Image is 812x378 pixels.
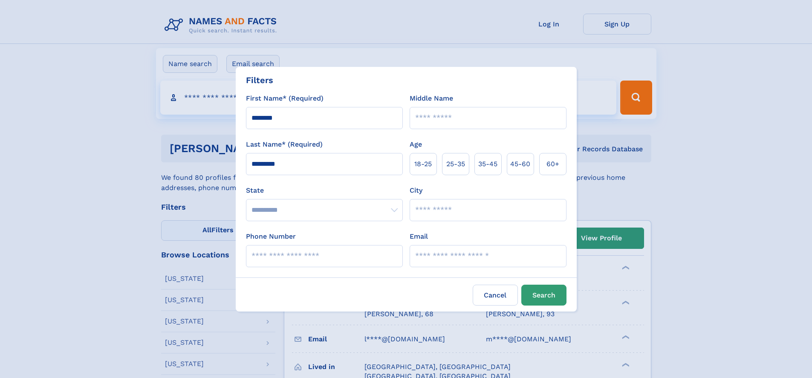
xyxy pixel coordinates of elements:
[410,231,428,242] label: Email
[246,93,324,104] label: First Name* (Required)
[246,139,323,150] label: Last Name* (Required)
[246,74,273,87] div: Filters
[510,159,530,169] span: 45‑60
[414,159,432,169] span: 18‑25
[410,139,422,150] label: Age
[410,93,453,104] label: Middle Name
[521,285,566,306] button: Search
[410,185,422,196] label: City
[246,185,403,196] label: State
[246,231,296,242] label: Phone Number
[473,285,518,306] label: Cancel
[546,159,559,169] span: 60+
[446,159,465,169] span: 25‑35
[478,159,497,169] span: 35‑45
